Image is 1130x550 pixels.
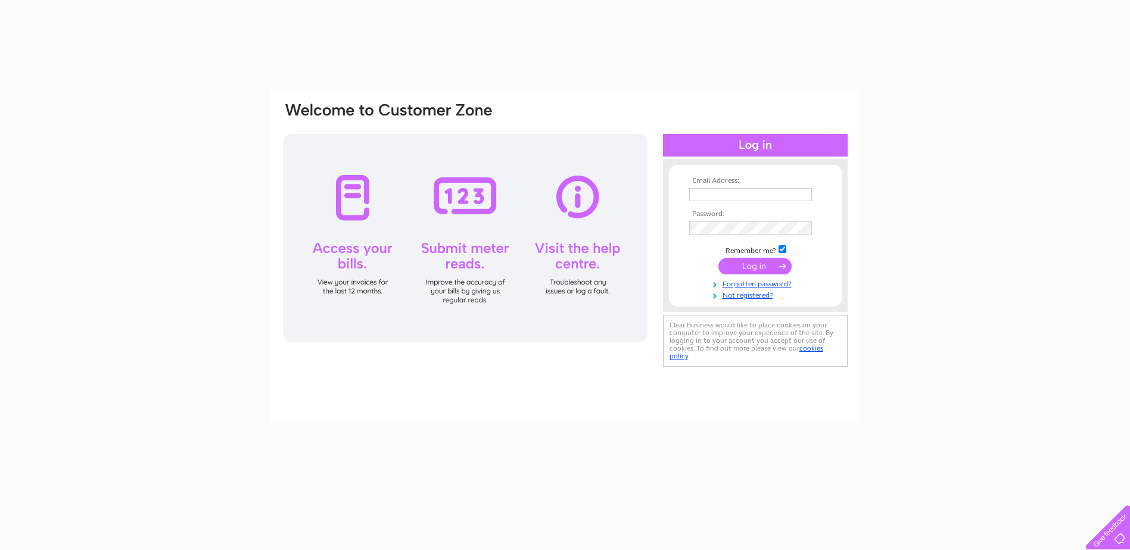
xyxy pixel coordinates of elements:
[718,258,792,274] input: Submit
[663,315,848,367] div: Clear Business would like to place cookies on your computer to improve your experience of the sit...
[689,277,824,289] a: Forgotten password?
[686,210,824,218] th: Password:
[686,243,824,255] td: Remember me?
[670,344,823,360] a: cookies policy
[689,289,824,300] a: Not registered?
[686,177,824,185] th: Email Address:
